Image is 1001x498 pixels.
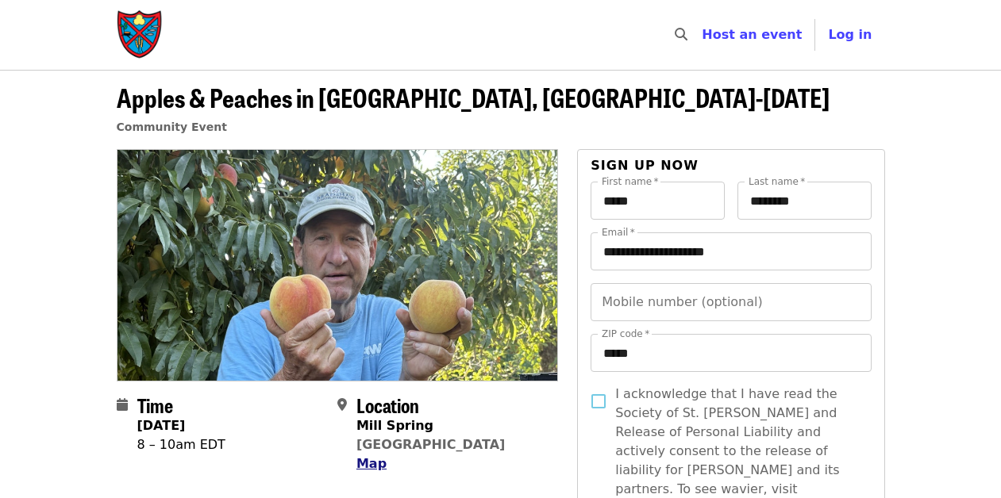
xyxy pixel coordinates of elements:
label: First name [602,177,659,186]
input: ZIP code [591,334,871,372]
input: Mobile number (optional) [591,283,871,321]
span: Time [137,391,173,419]
label: Last name [749,177,805,186]
input: Search [697,16,710,54]
a: [GEOGRAPHIC_DATA] [356,437,505,452]
a: Host an event [702,27,802,42]
img: Society of St. Andrew - Home [117,10,164,60]
button: Map [356,454,387,473]
label: Email [602,228,635,237]
a: Community Event [117,121,227,133]
span: Apples & Peaches in [GEOGRAPHIC_DATA], [GEOGRAPHIC_DATA]-[DATE] [117,79,830,116]
span: Log in [828,27,872,42]
strong: Mill Spring [356,418,433,433]
i: search icon [675,27,687,42]
i: map-marker-alt icon [337,397,347,412]
input: Email [591,232,871,270]
input: First name [591,182,725,220]
span: Map [356,456,387,471]
div: 8 – 10am EDT [137,435,225,454]
img: Apples & Peaches in Mill Spring, NC-Wednesday, 8/20/25 organized by Society of St. Andrew [117,150,558,380]
strong: [DATE] [137,418,186,433]
i: calendar icon [117,397,128,412]
input: Last name [737,182,872,220]
span: Location [356,391,419,419]
span: Sign up now [591,158,699,173]
button: Log in [815,19,884,51]
label: ZIP code [602,329,649,339]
